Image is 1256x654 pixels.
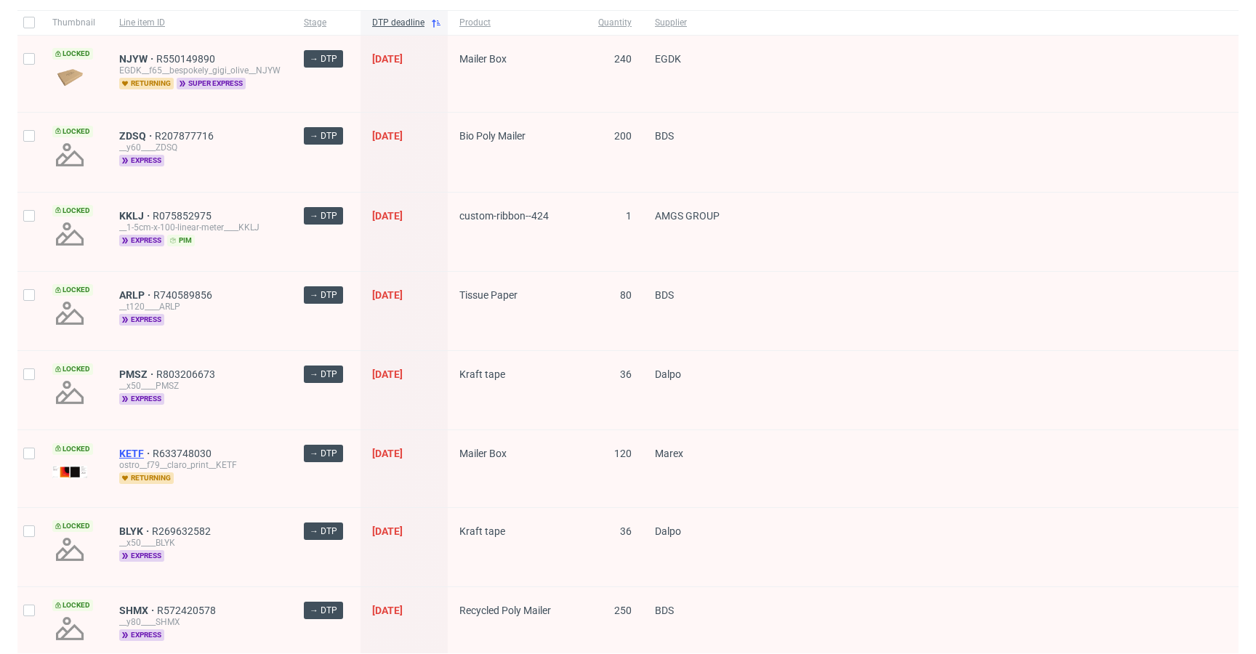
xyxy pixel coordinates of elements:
span: Dalpo [655,368,681,380]
div: __y60____ZDSQ [119,142,281,153]
span: BDS [655,289,674,301]
img: no_design.png [52,217,87,251]
span: express [119,550,164,562]
span: express [119,393,164,405]
a: R740589856 [153,289,215,301]
div: __t120____ARLP [119,301,281,312]
span: Locked [52,363,93,375]
span: [DATE] [372,525,403,537]
span: express [119,314,164,326]
span: Locked [52,205,93,217]
a: R550149890 [156,53,218,65]
span: Kraft tape [459,368,505,380]
span: Locked [52,520,93,532]
span: [DATE] [372,53,403,65]
div: __x50____BLYK [119,537,281,549]
span: 120 [614,448,632,459]
img: no_design.png [52,532,87,567]
img: version_two_editor_data [52,68,87,87]
img: no_design.png [52,611,87,646]
span: Bio Poly Mailer [459,130,526,142]
div: __1-5cm-x-100-linear-meter____KKLJ [119,222,281,233]
span: super express [177,78,246,89]
span: express [119,235,164,246]
span: [DATE] [372,368,403,380]
a: R269632582 [152,525,214,537]
a: PMSZ [119,368,156,380]
a: R803206673 [156,368,218,380]
span: Locked [52,443,93,455]
span: Supplier [655,17,720,29]
img: no_design.png [52,296,87,331]
span: 36 [620,368,632,380]
a: R572420578 [157,605,219,616]
span: [DATE] [372,210,403,222]
span: Stage [304,17,349,29]
span: Locked [52,599,93,611]
span: 1 [626,210,632,222]
span: → DTP [310,447,337,460]
div: ostro__f79__claro_print__KETF [119,459,281,471]
span: DTP deadline [372,17,424,29]
span: BDS [655,605,674,616]
div: EGDK__f65__bespokely_gigi_olive__NJYW [119,65,281,76]
span: BDS [655,130,674,142]
span: Locked [52,284,93,296]
span: Mailer Box [459,448,507,459]
span: [DATE] [372,448,403,459]
span: → DTP [310,52,337,65]
span: returning [119,78,174,89]
span: express [119,155,164,166]
span: 200 [614,130,632,142]
div: __x50____PMSZ [119,380,281,392]
div: __y80____SHMX [119,616,281,628]
span: 80 [620,289,632,301]
span: Tissue Paper [459,289,518,301]
a: KETF [119,448,153,459]
a: ARLP [119,289,153,301]
span: returning [119,472,174,484]
span: custom-ribbon--424 [459,210,549,222]
span: 240 [614,53,632,65]
a: NJYW [119,53,156,65]
span: pim [167,235,195,246]
span: Locked [52,126,93,137]
span: → DTP [310,288,337,302]
span: Thumbnail [52,17,96,29]
span: Mailer Box [459,53,507,65]
span: Marex [655,448,683,459]
span: → DTP [310,368,337,381]
span: [DATE] [372,289,403,301]
img: no_design.png [52,375,87,410]
span: Quantity [598,17,632,29]
a: BLYK [119,525,152,537]
a: SHMX [119,605,157,616]
span: express [119,629,164,641]
span: → DTP [310,209,337,222]
span: 250 [614,605,632,616]
img: no_design.png [52,137,87,172]
a: R207877716 [155,130,217,142]
a: R633748030 [153,448,214,459]
span: EGDK [655,53,681,65]
span: 36 [620,525,632,537]
span: Dalpo [655,525,681,537]
span: Locked [52,48,93,60]
a: ZDSQ [119,130,155,142]
span: → DTP [310,604,337,617]
span: → DTP [310,525,337,538]
span: KKLJ [119,210,153,222]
